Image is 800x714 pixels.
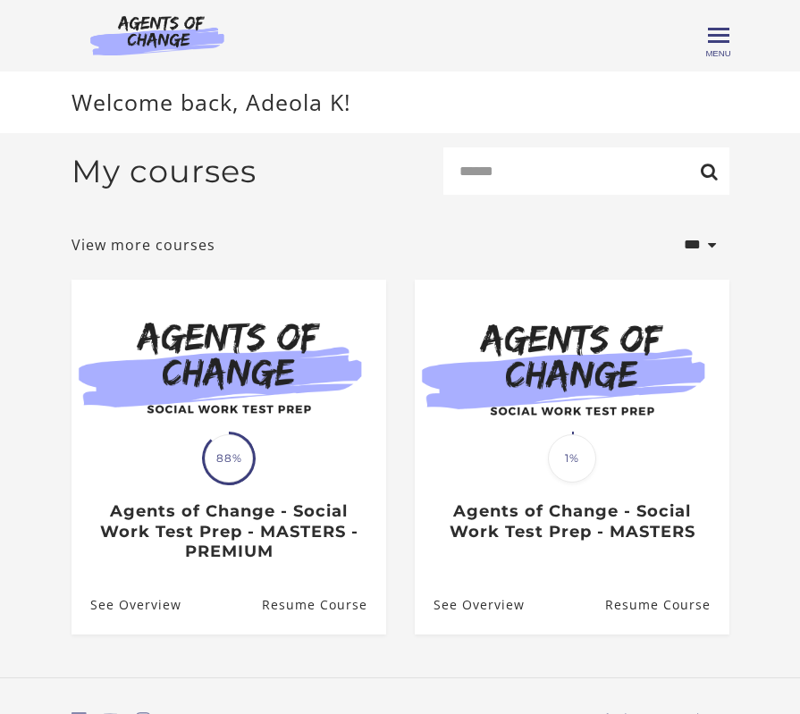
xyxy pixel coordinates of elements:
h3: Agents of Change - Social Work Test Prep - MASTERS - PREMIUM [90,501,366,562]
a: Agents of Change - Social Work Test Prep - MASTERS - PREMIUM: See Overview [72,576,181,634]
img: Agents of Change Logo [72,14,243,55]
span: Menu [705,48,730,58]
p: Welcome back, Adeola K! [72,86,729,120]
h3: Agents of Change - Social Work Test Prep - MASTERS [434,501,710,542]
a: Agents of Change - Social Work Test Prep - MASTERS: See Overview [415,576,525,634]
a: Agents of Change - Social Work Test Prep - MASTERS: Resume Course [604,576,728,634]
span: 1% [548,434,596,483]
a: View more courses [72,234,215,256]
span: 88% [205,434,253,483]
a: Agents of Change - Social Work Test Prep - MASTERS - PREMIUM: Resume Course [261,576,385,634]
button: Toggle menu Menu [708,25,729,46]
h2: My courses [72,153,257,190]
span: Toggle menu [708,34,729,37]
